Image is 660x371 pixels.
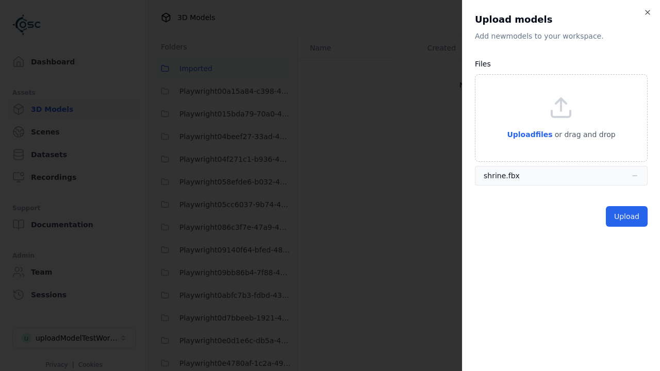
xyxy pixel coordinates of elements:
[484,171,520,181] div: shrine.fbx
[475,12,648,27] h2: Upload models
[507,130,552,139] span: Upload files
[475,60,491,68] label: Files
[553,128,616,141] p: or drag and drop
[475,31,648,41] p: Add new model s to your workspace.
[606,206,648,227] button: Upload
